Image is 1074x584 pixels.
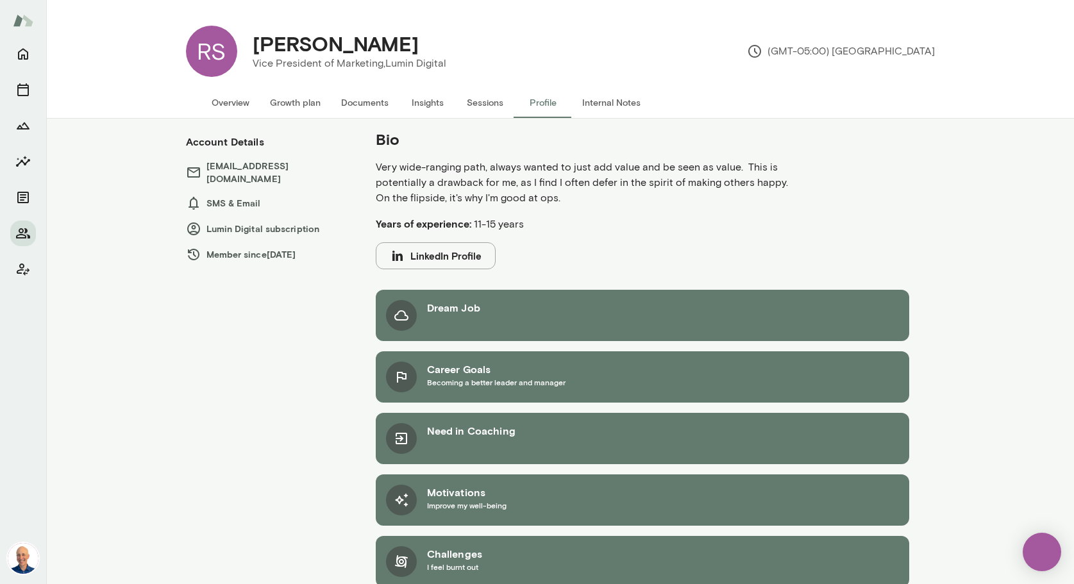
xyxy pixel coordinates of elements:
[427,377,566,387] span: Becoming a better leader and manager
[186,26,237,77] div: RS
[186,247,350,262] h6: Member since [DATE]
[10,77,36,103] button: Sessions
[427,300,480,315] h6: Dream Job
[10,256,36,282] button: Client app
[10,113,36,138] button: Growth Plan
[514,87,572,118] button: Profile
[376,217,471,229] b: Years of experience:
[186,160,350,185] h6: [EMAIL_ADDRESS][DOMAIN_NAME]
[572,87,651,118] button: Internal Notes
[186,196,350,211] h6: SMS & Email
[427,546,483,562] h6: Challenges
[10,221,36,246] button: Members
[253,56,446,71] p: Vice President of Marketing, Lumin Digital
[457,87,514,118] button: Sessions
[399,87,457,118] button: Insights
[376,216,807,232] p: 11-15 years
[747,44,935,59] p: (GMT-05:00) [GEOGRAPHIC_DATA]
[186,221,350,237] h6: Lumin Digital subscription
[10,185,36,210] button: Documents
[427,485,507,500] h6: Motivations
[427,423,516,438] h6: Need in Coaching
[376,242,496,269] button: LinkedIn Profile
[13,8,33,33] img: Mento
[253,31,419,56] h4: [PERSON_NAME]
[201,87,260,118] button: Overview
[427,562,483,572] span: I feel burnt out
[427,500,507,510] span: Improve my well-being
[10,149,36,174] button: Insights
[8,543,38,574] img: Mark Lazen
[427,362,566,377] h6: Career Goals
[376,160,807,206] p: Very wide-ranging path, always wanted to just add value and be seen as value. This is potentially...
[331,87,399,118] button: Documents
[10,41,36,67] button: Home
[260,87,331,118] button: Growth plan
[186,134,264,149] h6: Account Details
[376,129,807,149] h5: Bio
